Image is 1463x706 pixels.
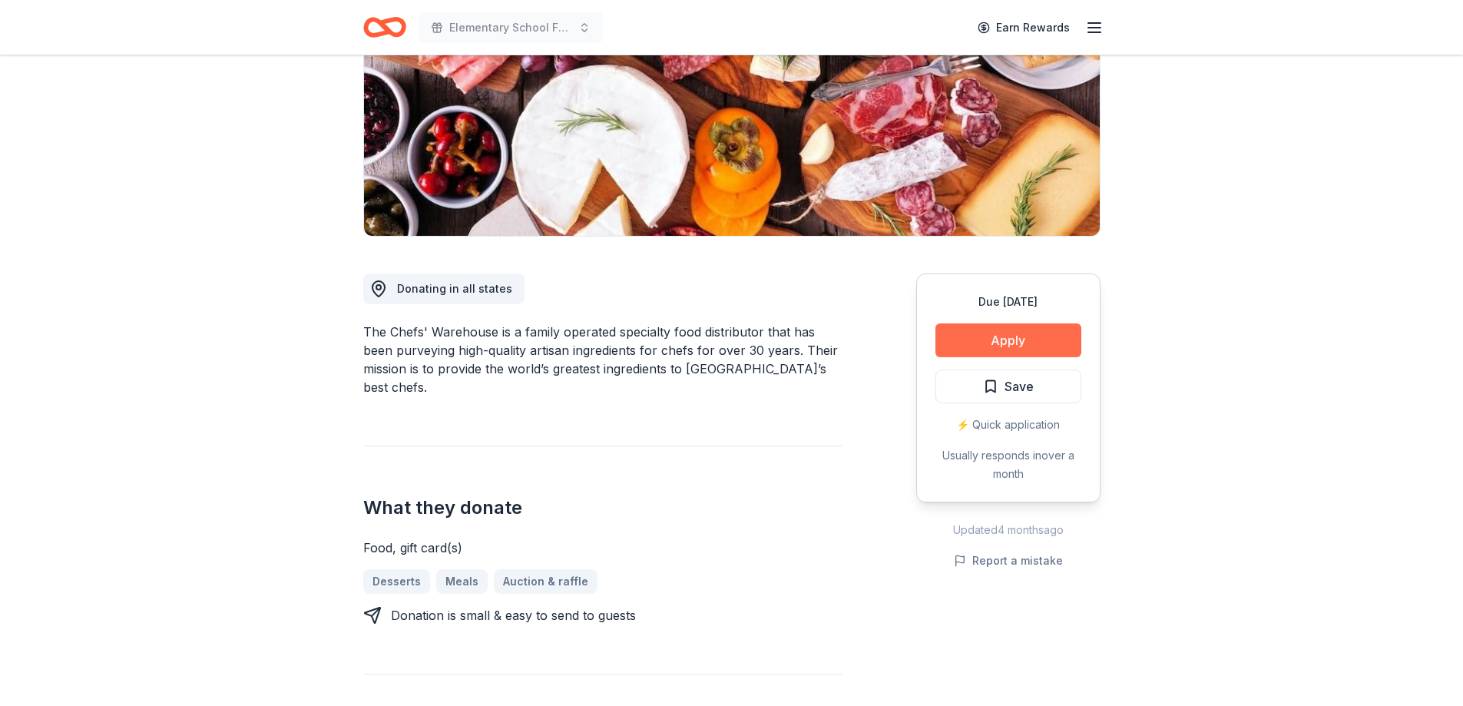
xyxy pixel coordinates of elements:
[449,18,572,37] span: Elementary School Fundraiser/ Tricky Tray
[419,12,603,43] button: Elementary School Fundraiser/ Tricky Tray
[935,370,1081,403] button: Save
[436,569,488,594] a: Meals
[935,416,1081,434] div: ⚡️ Quick application
[363,569,430,594] a: Desserts
[397,282,512,295] span: Donating in all states
[1005,376,1034,396] span: Save
[954,552,1063,570] button: Report a mistake
[363,496,842,520] h2: What they donate
[935,293,1081,311] div: Due [DATE]
[363,9,406,45] a: Home
[391,606,636,625] div: Donation is small & easy to send to guests
[363,539,842,557] div: Food, gift card(s)
[494,569,597,594] a: Auction & raffle
[968,14,1079,41] a: Earn Rewards
[363,323,842,396] div: The Chefs' Warehouse is a family operated specialty food distributor that has been purveying high...
[935,323,1081,357] button: Apply
[935,446,1081,483] div: Usually responds in over a month
[916,521,1101,539] div: Updated 4 months ago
